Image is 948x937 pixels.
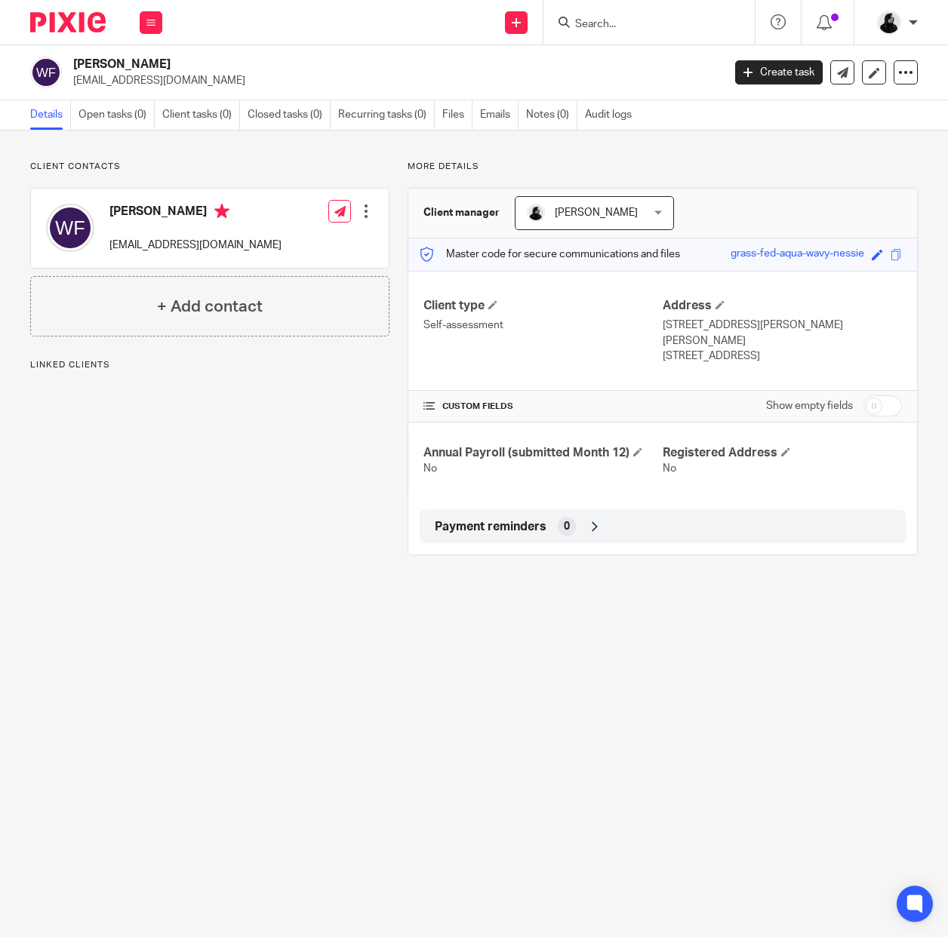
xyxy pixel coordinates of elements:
[442,100,472,130] a: Files
[46,204,94,252] img: svg%3E
[663,463,676,474] span: No
[555,207,638,218] span: [PERSON_NAME]
[766,398,853,413] label: Show empty fields
[527,204,545,222] img: PHOTO-2023-03-20-11-06-28%203.jpg
[423,401,663,413] h4: CUSTOM FIELDS
[574,18,709,32] input: Search
[408,161,918,173] p: More details
[30,359,389,371] p: Linked clients
[663,445,902,461] h4: Registered Address
[423,205,500,220] h3: Client manager
[564,519,570,534] span: 0
[663,318,902,349] p: [STREET_ADDRESS][PERSON_NAME][PERSON_NAME]
[109,204,282,223] h4: [PERSON_NAME]
[423,445,663,461] h4: Annual Payroll (submitted Month 12)
[157,295,263,318] h4: + Add contact
[162,100,240,130] a: Client tasks (0)
[109,238,282,253] p: [EMAIL_ADDRESS][DOMAIN_NAME]
[663,349,902,364] p: [STREET_ADDRESS]
[423,463,437,474] span: No
[735,60,823,84] a: Create task
[435,519,546,535] span: Payment reminders
[423,298,663,314] h4: Client type
[30,12,106,32] img: Pixie
[526,100,577,130] a: Notes (0)
[585,100,639,130] a: Audit logs
[338,100,435,130] a: Recurring tasks (0)
[30,100,71,130] a: Details
[78,100,155,130] a: Open tasks (0)
[663,298,902,314] h4: Address
[30,57,62,88] img: svg%3E
[248,100,331,130] a: Closed tasks (0)
[73,73,713,88] p: [EMAIL_ADDRESS][DOMAIN_NAME]
[877,11,901,35] img: PHOTO-2023-03-20-11-06-28%203.jpg
[73,57,585,72] h2: [PERSON_NAME]
[423,318,663,333] p: Self-assessment
[420,247,680,262] p: Master code for secure communications and files
[30,161,389,173] p: Client contacts
[480,100,519,130] a: Emails
[214,204,229,219] i: Primary
[731,246,864,263] div: grass-fed-aqua-wavy-nessie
